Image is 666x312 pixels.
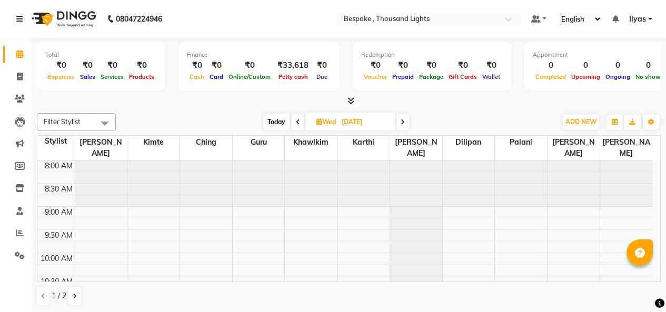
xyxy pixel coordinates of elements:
[480,73,503,80] span: Wallet
[77,59,98,72] div: ₹0
[533,73,569,80] span: Completed
[533,59,569,72] div: 0
[629,14,646,25] span: Ilyas
[603,59,633,72] div: 0
[285,136,337,149] span: Khawlkim
[43,184,75,195] div: 8:30 AM
[207,73,226,80] span: Card
[187,59,207,72] div: ₹0
[446,73,480,80] span: Gift Cards
[480,59,503,72] div: ₹0
[600,136,652,160] span: [PERSON_NAME]
[180,136,232,149] span: Ching
[126,59,157,72] div: ₹0
[276,73,311,80] span: Petty cash
[263,114,290,130] span: Today
[314,73,330,80] span: Due
[77,73,98,80] span: Sales
[361,73,390,80] span: Voucher
[207,59,226,72] div: ₹0
[273,59,313,72] div: ₹33,618
[44,117,81,126] span: Filter Stylist
[390,73,416,80] span: Prepaid
[339,114,391,130] input: 2025-09-03
[27,4,99,34] img: logo
[126,73,157,80] span: Products
[233,136,285,149] span: Guru
[226,73,273,80] span: Online/Custom
[116,4,162,34] b: 08047224946
[38,253,75,264] div: 10:00 AM
[495,136,547,149] span: Palani
[569,73,603,80] span: Upcoming
[446,59,480,72] div: ₹0
[45,51,157,59] div: Total
[565,118,597,126] span: ADD NEW
[563,115,599,129] button: ADD NEW
[43,230,75,241] div: 9:30 AM
[98,73,126,80] span: Services
[45,73,77,80] span: Expenses
[187,73,207,80] span: Cash
[390,136,442,160] span: [PERSON_NAME]
[75,136,127,160] span: [PERSON_NAME]
[416,73,446,80] span: Package
[361,51,503,59] div: Redemption
[313,59,331,72] div: ₹0
[337,136,390,149] span: Karthi
[443,136,495,149] span: Dilipan
[98,59,126,72] div: ₹0
[390,59,416,72] div: ₹0
[43,207,75,218] div: 9:00 AM
[314,118,339,126] span: Wed
[187,51,331,59] div: Finance
[38,276,75,287] div: 10:30 AM
[548,136,600,160] span: [PERSON_NAME]
[226,59,273,72] div: ₹0
[361,59,390,72] div: ₹0
[569,59,603,72] div: 0
[45,59,77,72] div: ₹0
[633,73,663,80] span: No show
[37,136,75,147] div: Stylist
[416,59,446,72] div: ₹0
[43,160,75,172] div: 8:00 AM
[633,59,663,72] div: 0
[533,51,663,59] div: Appointment
[127,136,180,149] span: Kimte
[603,73,633,80] span: Ongoing
[52,290,66,301] span: 1 / 2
